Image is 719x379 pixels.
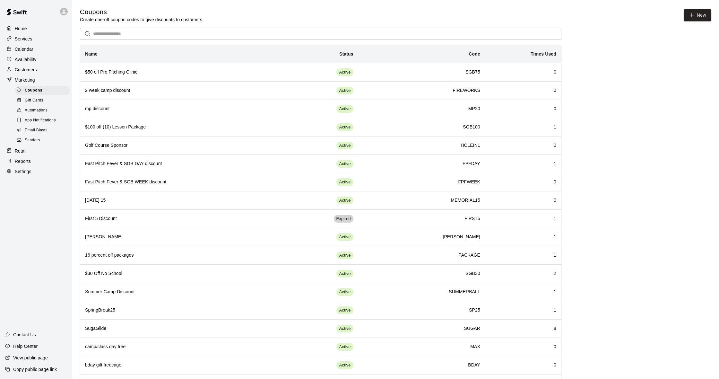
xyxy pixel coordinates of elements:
[85,325,281,332] h6: SugaGlide
[85,69,281,76] h6: $50 off Pro Pitching Clinic
[336,161,353,167] span: Active
[25,87,42,94] span: Coupons
[15,148,27,154] p: Retail
[85,234,281,241] h6: [PERSON_NAME]
[15,116,70,125] div: App Notifications
[85,270,281,277] h6: $30 Off No School
[339,51,353,57] b: Status
[336,289,353,295] span: Active
[13,343,38,349] p: Help Center
[334,216,353,222] span: Expired
[15,136,70,145] div: Senders
[364,215,480,222] h6: FIRST5
[15,56,37,63] p: Availability
[336,362,353,368] span: Active
[80,16,202,23] p: Create one-off coupon codes to give discounts to customers
[490,142,556,149] h6: 0
[85,51,98,57] b: Name
[85,343,281,350] h6: camp/class day free
[25,117,56,124] span: App Notifications
[15,86,70,95] div: Coupons
[5,24,67,33] div: Home
[364,160,480,167] h6: FPFDAY
[364,288,480,295] h6: SUMMERBALL
[15,85,72,95] a: Coupons
[364,197,480,204] h6: MEMORIAL15
[364,179,480,186] h6: FPFWEEK
[490,270,556,277] h6: 2
[15,168,31,175] p: Settings
[490,343,556,350] h6: 0
[336,143,353,149] span: Active
[490,179,556,186] h6: 0
[336,198,353,204] span: Active
[490,87,556,94] h6: 0
[15,66,37,73] p: Customers
[364,105,480,112] h6: MP20
[5,156,67,166] div: Reports
[490,252,556,259] h6: 1
[85,142,281,149] h6: Golf Course Sponsor
[85,179,281,186] h6: Fast Pitch Fever & SGB WEEK discount
[490,325,556,332] h6: 8
[364,270,480,277] h6: SGB30
[13,355,48,361] p: View public page
[364,69,480,76] h6: SGB75
[336,271,353,277] span: Active
[85,124,281,131] h6: $100 off (10) Lesson Package
[5,75,67,85] a: Marketing
[364,87,480,94] h6: FIREWORKS
[490,362,556,369] h6: 0
[85,105,281,112] h6: mp discount
[25,97,43,104] span: Gift Cards
[15,116,72,126] a: App Notifications
[5,146,67,156] a: Retail
[364,325,480,332] h6: SUGAR
[490,124,556,131] h6: 1
[25,127,48,134] span: Email Blasts
[85,160,281,167] h6: Fast Pitch Fever & SGB DAY discount
[15,136,72,145] a: Senders
[336,234,353,240] span: Active
[5,65,67,75] div: Customers
[490,307,556,314] h6: 1
[15,46,33,52] p: Calendar
[5,167,67,176] a: Settings
[336,252,353,259] span: Active
[25,107,48,114] span: Automations
[364,252,480,259] h6: PACKAGE
[336,88,353,94] span: Active
[85,307,281,314] h6: SpringBreak25
[5,34,67,44] a: Services
[85,87,281,94] h6: 2 week camp discount
[15,106,70,115] div: Automations
[15,96,70,105] div: Gift Cards
[364,307,480,314] h6: SP25
[85,362,281,369] h6: bday gift freecage
[5,44,67,54] a: Calendar
[5,55,67,64] a: Availability
[490,288,556,295] h6: 1
[531,51,556,57] b: Times Used
[336,69,353,75] span: Active
[469,51,480,57] b: Code
[15,25,27,32] p: Home
[336,124,353,130] span: Active
[364,142,480,149] h6: HOLEIN1
[364,343,480,350] h6: MAX
[364,234,480,241] h6: [PERSON_NAME]
[364,362,480,369] h6: BDAY
[15,126,72,136] a: Email Blasts
[490,234,556,241] h6: 1
[490,69,556,76] h6: 0
[490,197,556,204] h6: 0
[490,160,556,167] h6: 1
[15,126,70,135] div: Email Blasts
[490,215,556,222] h6: 1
